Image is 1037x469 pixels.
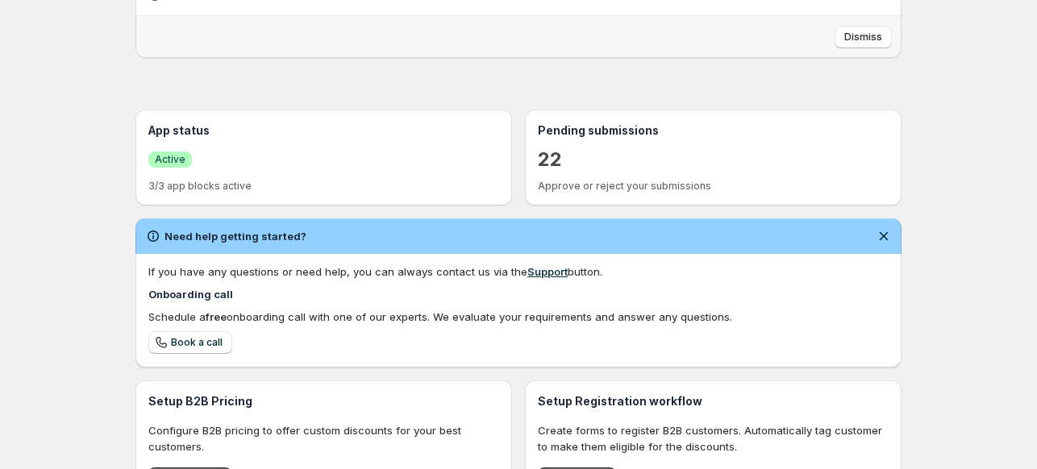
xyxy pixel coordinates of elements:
[148,180,499,193] p: 3/3 app blocks active
[538,147,562,172] a: 22
[148,309,889,325] div: Schedule a onboarding call with one of our experts. We evaluate your requirements and answer any ...
[538,122,889,139] h3: Pending submissions
[844,31,882,44] span: Dismiss
[538,393,889,409] h3: Setup Registration workflow
[872,225,895,247] button: Dismiss notification
[148,286,889,302] h4: Onboarding call
[148,393,499,409] h3: Setup B2B Pricing
[538,422,889,454] p: Create forms to register B2B customers. Automatically tag customer to make them eligible for the ...
[148,122,499,139] h3: App status
[206,310,227,323] b: free
[155,153,185,166] span: Active
[148,264,889,280] div: If you have any questions or need help, you can always contact us via the button.
[148,151,192,168] a: SuccessActive
[171,336,223,349] span: Book a call
[148,422,499,454] p: Configure B2B pricing to offer custom discounts for your best customers.
[538,180,889,193] p: Approve or reject your submissions
[165,228,306,244] h2: Need help getting started?
[148,331,232,354] a: Book a call
[527,265,568,278] a: Support
[835,26,892,48] button: Dismiss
